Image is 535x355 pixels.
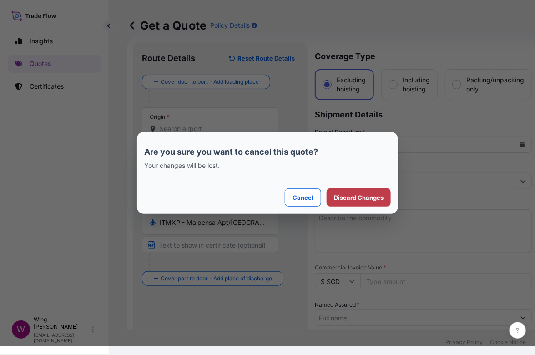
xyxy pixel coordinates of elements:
p: Your changes will be lost. [144,161,391,170]
p: Discard Changes [334,193,384,202]
p: Cancel [293,193,313,202]
p: Are you sure you want to cancel this quote? [144,147,391,157]
button: Cancel [285,188,321,207]
button: Discard Changes [327,188,391,207]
